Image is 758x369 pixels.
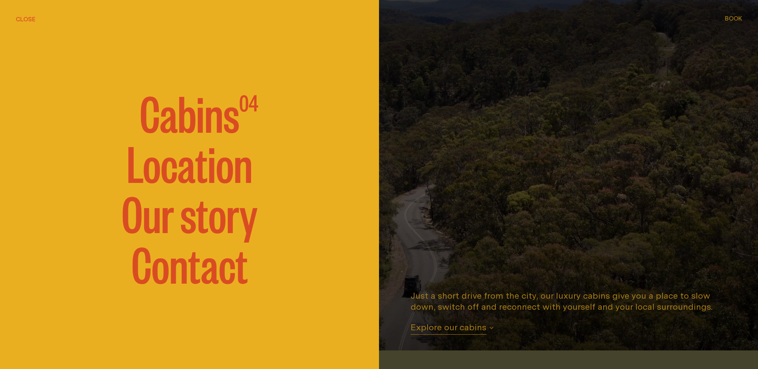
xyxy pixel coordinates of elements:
[121,88,258,136] a: Cabins 04
[127,138,253,186] a: Location
[122,188,257,236] a: Our story
[131,239,248,286] a: Contact
[16,14,36,24] button: hide menu
[239,88,258,136] span: 04
[140,88,239,136] span: Cabins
